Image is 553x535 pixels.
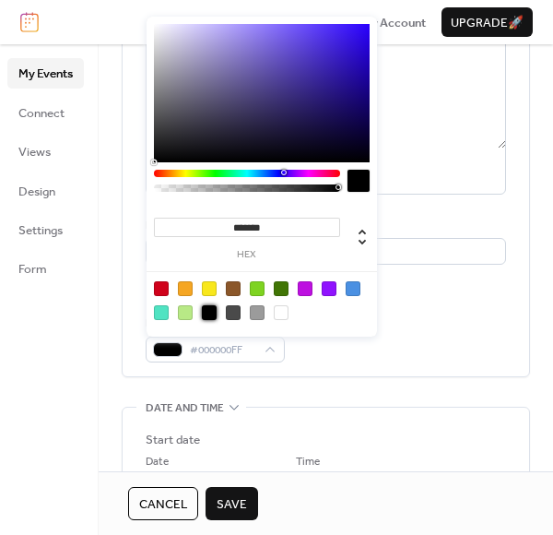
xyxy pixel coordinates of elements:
[154,305,169,320] div: #50E3C2
[178,305,193,320] div: #B8E986
[154,250,340,260] label: hex
[441,7,533,37] button: Upgrade🚀
[7,98,84,127] a: Connect
[202,305,217,320] div: #000000
[346,281,360,296] div: #4A90E2
[361,14,426,32] span: My Account
[217,495,247,514] span: Save
[7,215,84,244] a: Settings
[296,453,320,471] span: Time
[7,254,84,283] a: Form
[7,176,84,206] a: Design
[206,487,258,520] button: Save
[20,12,39,32] img: logo
[250,305,265,320] div: #9B9B9B
[202,281,217,296] div: #F8E71C
[146,399,224,418] span: Date and time
[190,341,255,360] span: #000000FF
[18,221,63,240] span: Settings
[18,65,73,83] span: My Events
[154,281,169,296] div: #D0021B
[451,14,524,32] span: Upgrade 🚀
[250,281,265,296] div: #7ED321
[274,305,288,320] div: #FFFFFF
[139,495,187,514] span: Cancel
[226,281,241,296] div: #8B572A
[146,431,200,449] div: Start date
[322,281,336,296] div: #9013FE
[18,143,51,161] span: Views
[7,137,84,166] a: Views
[18,183,55,201] span: Design
[146,453,169,471] span: Date
[128,487,198,520] button: Cancel
[361,13,426,31] a: My Account
[226,305,241,320] div: #4A4A4A
[18,260,47,279] span: Form
[7,58,84,88] a: My Events
[274,281,288,296] div: #417505
[298,281,312,296] div: #BD10E0
[18,104,65,123] span: Connect
[178,281,193,296] div: #F5A623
